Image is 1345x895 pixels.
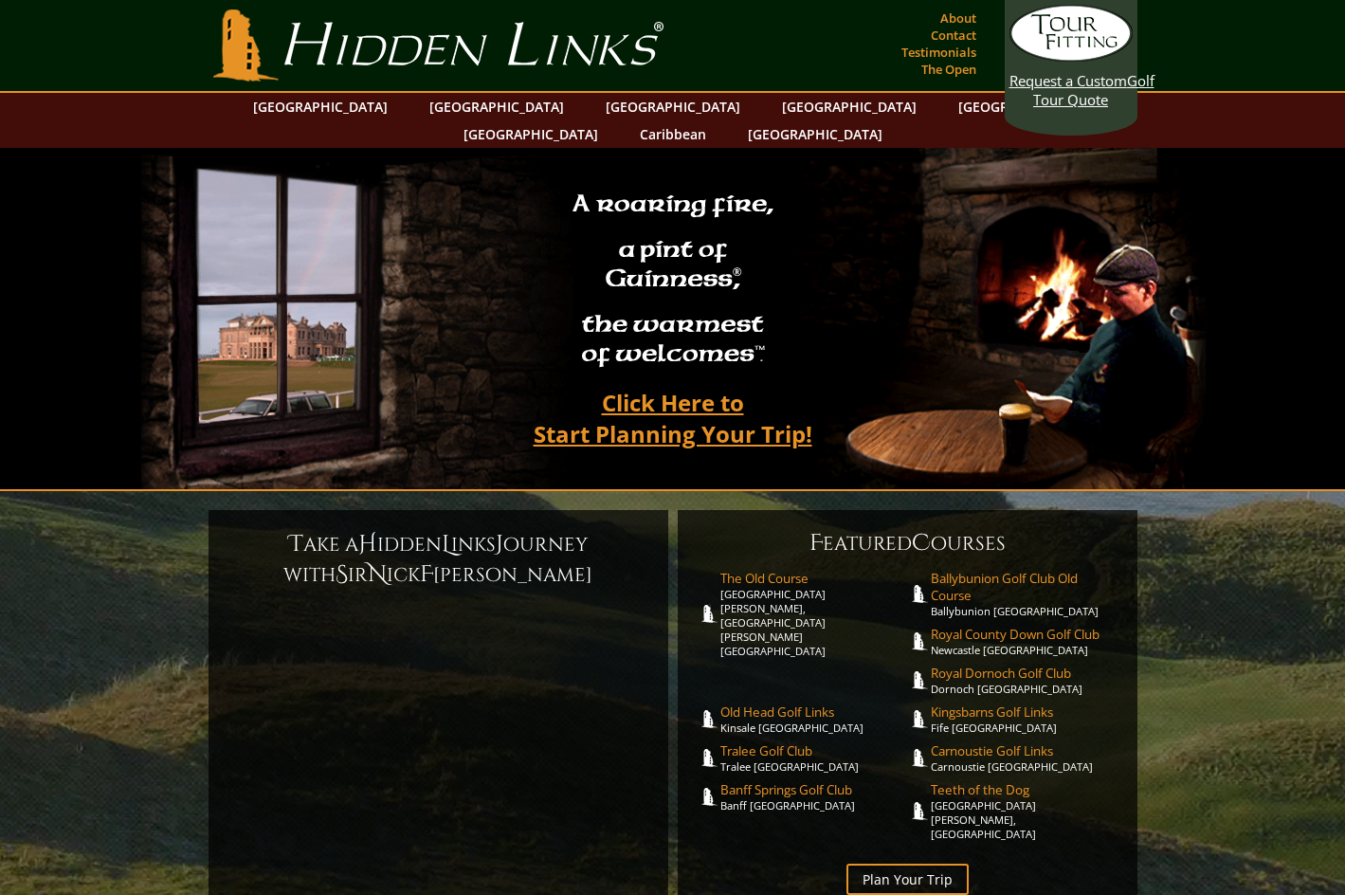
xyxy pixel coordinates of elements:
[949,93,1102,120] a: [GEOGRAPHIC_DATA]
[931,570,1118,604] span: Ballybunion Golf Club Old Course
[496,529,503,559] span: J
[931,665,1118,696] a: Royal Dornoch Golf ClubDornoch [GEOGRAPHIC_DATA]
[720,781,908,813] a: Banff Springs Golf ClubBanff [GEOGRAPHIC_DATA]
[931,626,1118,657] a: Royal County Down Golf ClubNewcastle [GEOGRAPHIC_DATA]
[720,742,908,774] a: Tralee Golf ClubTralee [GEOGRAPHIC_DATA]
[454,120,608,148] a: [GEOGRAPHIC_DATA]
[560,181,786,380] h2: A roaring fire, a pint of Guinness , the warmest of welcomes™.
[515,380,831,456] a: Click Here toStart Planning Your Trip!
[720,703,908,721] span: Old Head Golf Links
[420,93,573,120] a: [GEOGRAPHIC_DATA]
[931,781,1118,798] span: Teeth of the Dog
[358,529,377,559] span: H
[931,626,1118,643] span: Royal County Down Golf Club
[244,93,397,120] a: [GEOGRAPHIC_DATA]
[926,22,981,48] a: Contact
[289,529,303,559] span: T
[912,528,931,558] span: C
[720,570,908,658] a: The Old Course[GEOGRAPHIC_DATA][PERSON_NAME], [GEOGRAPHIC_DATA][PERSON_NAME] [GEOGRAPHIC_DATA]
[931,742,1118,759] span: Carnoustie Golf Links
[936,5,981,31] a: About
[227,529,649,590] h6: ake a idden inks ourney with ir ick [PERSON_NAME]
[738,120,892,148] a: [GEOGRAPHIC_DATA]
[630,120,716,148] a: Caribbean
[596,93,750,120] a: [GEOGRAPHIC_DATA]
[720,742,908,759] span: Tralee Golf Club
[772,93,926,120] a: [GEOGRAPHIC_DATA]
[420,559,433,590] span: F
[1009,71,1127,90] span: Request a Custom
[931,742,1118,774] a: Carnoustie Golf LinksCarnoustie [GEOGRAPHIC_DATA]
[442,529,451,559] span: L
[720,570,908,587] span: The Old Course
[336,559,348,590] span: S
[897,39,981,65] a: Testimonials
[931,665,1118,682] span: Royal Dornoch Golf Club
[697,528,1118,558] h6: eatured ourses
[846,864,969,895] a: Plan Your Trip
[809,528,823,558] span: F
[368,559,387,590] span: N
[720,781,908,798] span: Banff Springs Golf Club
[1009,5,1133,109] a: Request a CustomGolf Tour Quote
[931,703,1118,721] span: Kingsbarns Golf Links
[720,703,908,735] a: Old Head Golf LinksKinsale [GEOGRAPHIC_DATA]
[917,56,981,82] a: The Open
[931,703,1118,735] a: Kingsbarns Golf LinksFife [GEOGRAPHIC_DATA]
[931,570,1118,618] a: Ballybunion Golf Club Old CourseBallybunion [GEOGRAPHIC_DATA]
[931,781,1118,841] a: Teeth of the Dog[GEOGRAPHIC_DATA][PERSON_NAME], [GEOGRAPHIC_DATA]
